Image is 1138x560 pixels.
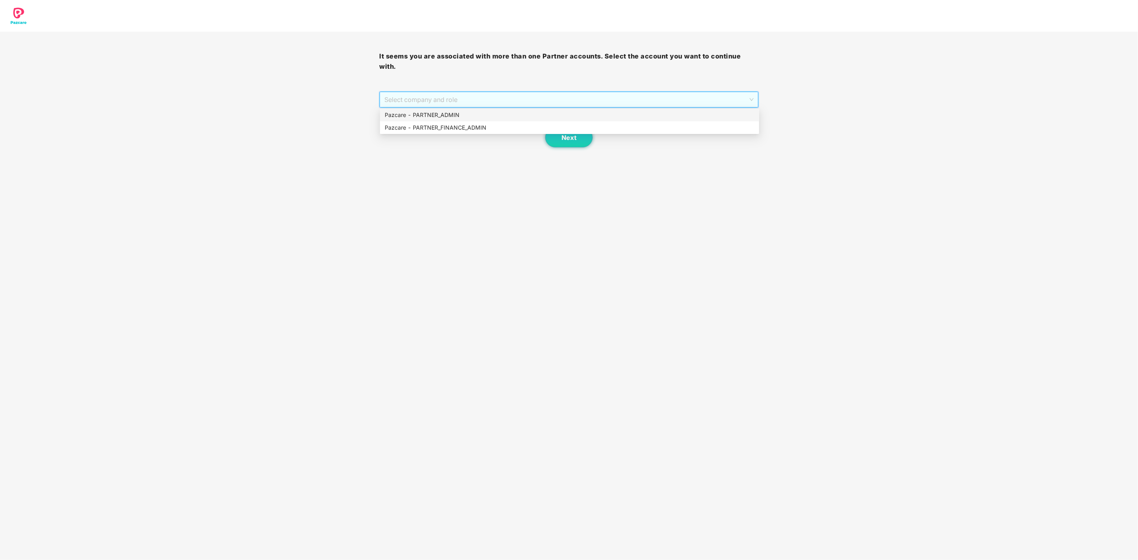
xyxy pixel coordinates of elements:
[384,92,753,107] span: Select company and role
[385,111,754,119] div: Pazcare - PARTNER_ADMIN
[545,128,593,147] button: Next
[380,121,759,134] div: Pazcare - PARTNER_FINANCE_ADMIN
[379,51,758,72] h3: It seems you are associated with more than one Partner accounts. Select the account you want to c...
[561,134,577,141] span: Next
[385,123,754,132] div: Pazcare - PARTNER_FINANCE_ADMIN
[380,109,759,121] div: Pazcare - PARTNER_ADMIN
